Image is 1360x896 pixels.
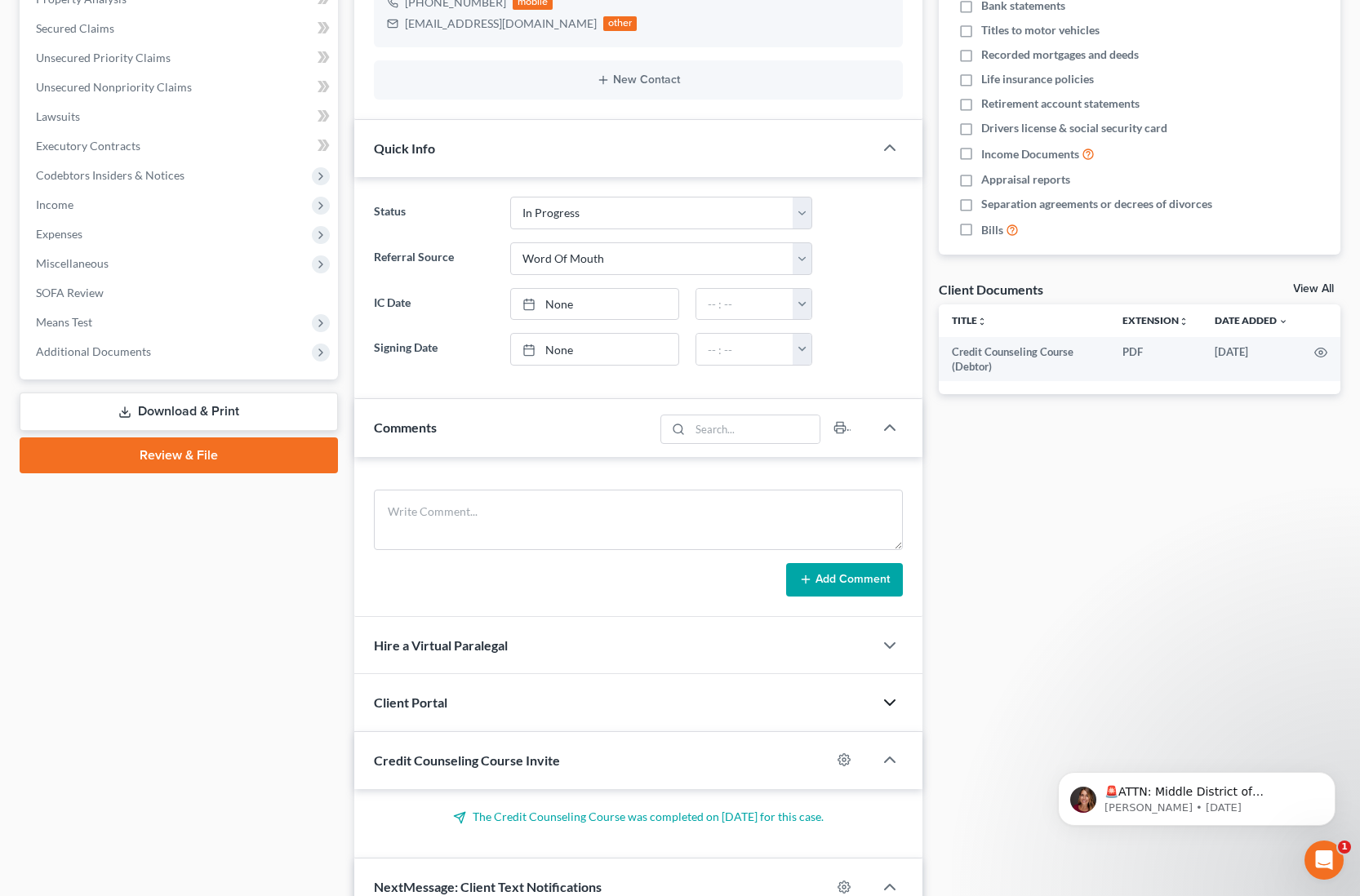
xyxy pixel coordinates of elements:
[36,197,73,211] span: Income
[981,196,1212,212] span: Separation agreements or decrees of divorces
[23,14,338,43] a: Secured Claims
[366,288,502,321] label: IC Date
[36,227,82,241] span: Expenses
[939,337,1109,382] td: Credit Counseling Course (Debtor)
[20,437,338,473] a: Review & File
[981,95,1140,112] span: Retirement account statements
[981,171,1070,188] span: Appraisal reports
[23,43,338,73] a: Unsecured Priority Claims
[23,278,338,308] a: SOFA Review
[36,139,140,153] span: Executory Contracts
[981,22,1100,38] span: Titles to motor vehicles
[1122,314,1189,326] a: Extensionunfold_more
[374,637,508,653] span: Hire a Virtual Paralegal
[374,809,904,825] p: The Credit Counseling Course was completed on [DATE] for this case.
[1109,337,1202,382] td: PDF
[36,256,109,270] span: Miscellaneous
[36,80,192,94] span: Unsecured Nonpriority Claims
[405,16,597,32] div: [EMAIL_ADDRESS][DOMAIN_NAME]
[366,197,502,229] label: Status
[511,289,679,320] a: None
[36,109,80,123] span: Lawsuits
[939,281,1043,298] div: Client Documents
[977,317,987,326] i: unfold_more
[981,47,1139,63] span: Recorded mortgages and deeds
[36,51,171,64] span: Unsecured Priority Claims
[1202,337,1301,382] td: [DATE]
[36,344,151,358] span: Additional Documents
[23,102,338,131] a: Lawsuits
[696,289,793,320] input: -- : --
[696,334,793,365] input: -- : --
[1338,841,1351,854] span: 1
[20,393,338,431] a: Download & Print
[511,334,679,365] a: None
[366,333,502,366] label: Signing Date
[691,415,820,443] input: Search...
[981,120,1167,136] span: Drivers license & social security card
[36,21,114,35] span: Secured Claims
[36,168,184,182] span: Codebtors Insiders & Notices
[374,419,437,435] span: Comments
[981,146,1079,162] span: Income Documents
[36,286,104,299] span: SOFA Review
[1293,283,1334,295] a: View All
[952,314,987,326] a: Titleunfold_more
[23,131,338,161] a: Executory Contracts
[1215,314,1288,326] a: Date Added expand_more
[786,563,903,597] button: Add Comment
[374,140,435,156] span: Quick Info
[603,16,638,31] div: other
[1179,317,1189,326] i: unfold_more
[1304,841,1344,880] iframe: Intercom live chat
[387,73,891,86] button: New Contact
[374,694,447,710] span: Client Portal
[981,71,1094,87] span: Life insurance policies
[36,315,92,329] span: Means Test
[374,879,602,894] span: NextMessage: Client Text Notifications
[23,73,338,102] a: Unsecured Nonpriority Claims
[374,752,560,768] span: Credit Counseling Course Invite
[1278,317,1288,326] i: expand_more
[981,222,1003,238] span: Bills
[366,242,502,275] label: Referral Source
[1033,738,1360,852] iframe: Intercom notifications message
